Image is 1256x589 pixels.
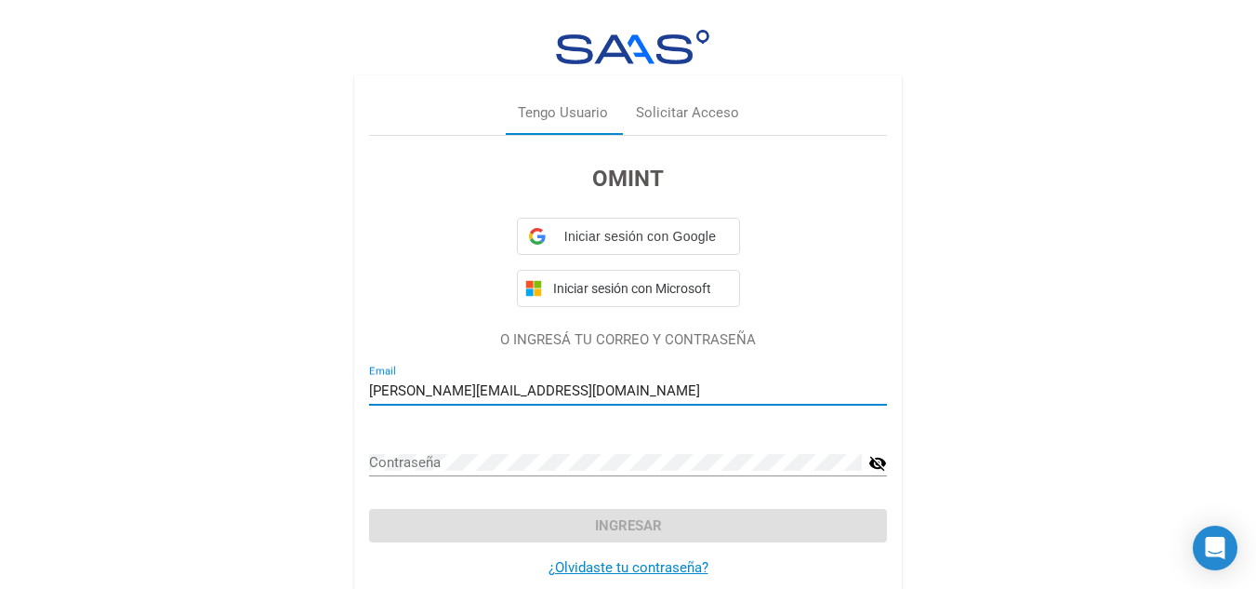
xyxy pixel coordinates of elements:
p: O INGRESÁ TU CORREO Y CONTRASEÑA [369,329,887,351]
div: Iniciar sesión con Google [517,218,740,255]
span: Iniciar sesión con Google [553,227,728,247]
span: Ingresar [595,517,662,534]
button: Iniciar sesión con Microsoft [517,270,740,307]
div: Tengo Usuario [518,102,608,124]
div: Solicitar Acceso [636,102,739,124]
button: Ingresar [369,509,887,542]
h3: OMINT [369,162,887,195]
div: Open Intercom Messenger [1193,526,1237,570]
span: Iniciar sesión con Microsoft [549,281,732,296]
a: ¿Olvidaste tu contraseña? [549,559,708,576]
mat-icon: visibility_off [868,452,887,475]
